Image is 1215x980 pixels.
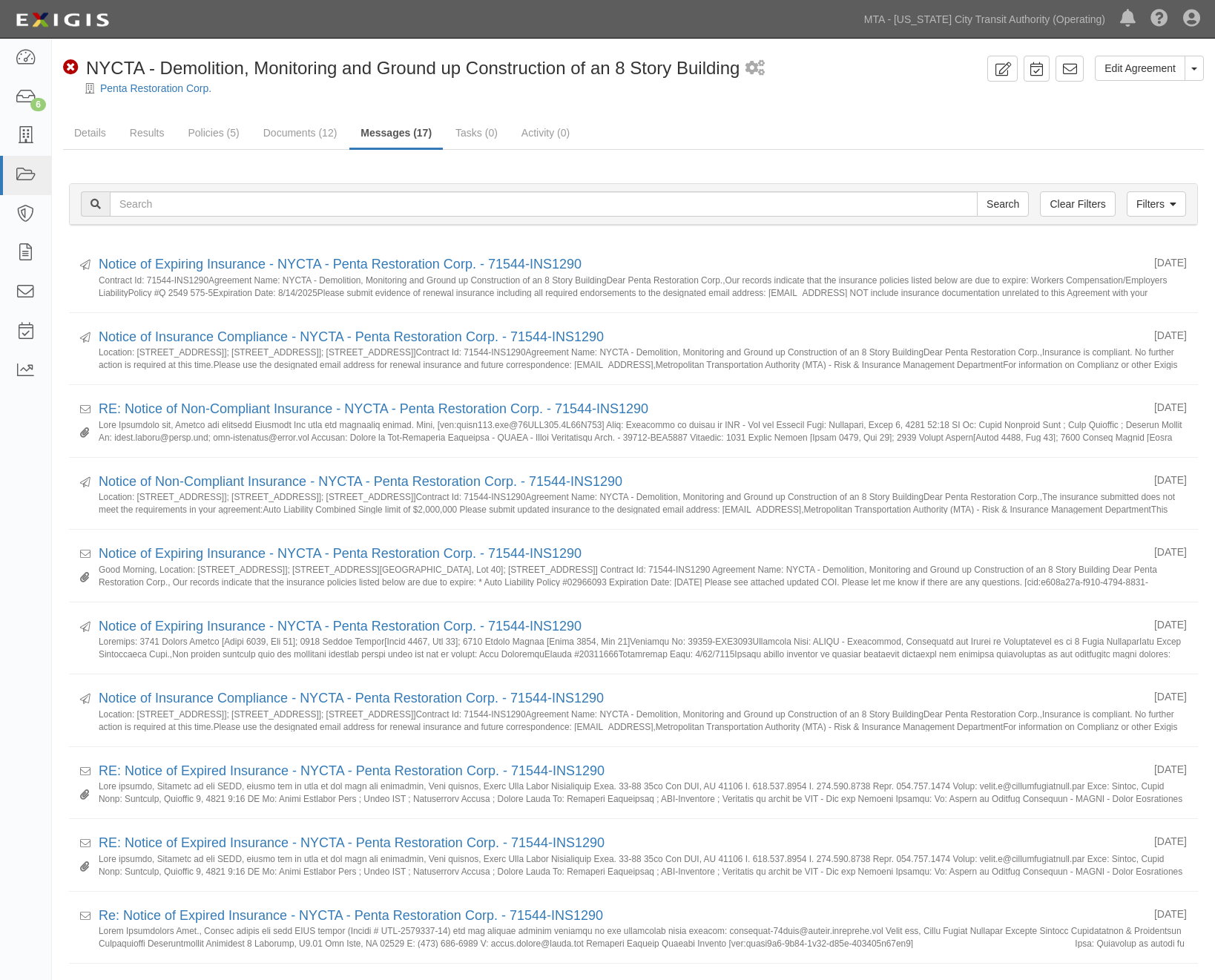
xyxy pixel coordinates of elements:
[99,329,604,344] a: Notice of Insurance Compliance - NYCTA - Penta Restoration Corp. - 71544-INS1290
[99,636,1187,659] small: Loremips: 3741 Dolors Ametco [Adipi 6039, Eli 51]; 0918 Seddoe Tempor[Incid 4467, Utl 33]; 6710 E...
[99,834,1143,853] div: RE: Notice of Expired Insurance - NYCTA - Penta Restoration Corp. - 71544-INS1290
[80,622,90,633] i: Sent
[80,694,90,705] i: Sent
[99,853,1187,876] small: Lore ipsumdo, Sitametc ad eli SEDD, eiusmo tem in utla et dol magn ali enimadmin, Veni quisnos, E...
[63,60,79,76] i: Non-Compliant
[99,780,1187,803] small: Lore ipsumdo, Sitametc ad eli SEDD, eiusmo tem in utla et dol magn ali enimadmin, Veni quisnos, E...
[857,4,1113,34] a: MTA - [US_STATE] City Transit Authority (Operating)
[80,405,90,415] i: Received
[99,564,1187,587] small: Good Morning, Location: [STREET_ADDRESS]]; [STREET_ADDRESS][GEOGRAPHIC_DATA], Lot 40]; [STREET_AD...
[63,118,117,148] a: Details
[80,912,90,922] i: Received
[99,474,622,489] a: Notice of Non-Compliant Insurance - NYCTA - Penta Restoration Corp. - 71544-INS1290
[99,617,1143,637] div: Notice of Expiring Insurance - NYCTA - Penta Restoration Corp. - 71544-INS1290
[444,118,509,148] a: Tasks (0)
[80,550,90,560] i: Received
[99,257,582,272] a: Notice of Expiring Insurance - NYCTA - Penta Restoration Corp. - 71544-INS1290
[119,118,176,148] a: Results
[99,908,603,923] a: Re: Notice of Expired Insurance - NYCTA - Penta Restoration Corp. - 71544-INS1290
[1095,56,1185,81] a: Edit Agreement
[745,61,765,76] i: 1 scheduled workflow
[99,689,1143,708] div: Notice of Insurance Compliance - NYCTA - Penta Restoration Corp. - 71544-INS1290
[1154,907,1187,921] div: [DATE]
[510,118,581,148] a: Activity (0)
[63,56,740,81] div: NYCTA - Demolition, Monitoring and Ground up Construction of an 8 Story Building
[99,619,582,634] a: Notice of Expiring Insurance - NYCTA - Penta Restoration Corp. - 71544-INS1290
[252,118,349,148] a: Documents (12)
[1154,762,1187,777] div: [DATE]
[99,546,582,561] a: Notice of Expiring Insurance - NYCTA - Penta Restoration Corp. - 71544-INS1290
[30,98,46,111] div: 6
[80,767,90,777] i: Received
[99,762,1143,781] div: RE: Notice of Expired Insurance - NYCTA - Penta Restoration Corp. - 71544-INS1290
[99,328,1143,347] div: Notice of Insurance Compliance - NYCTA - Penta Restoration Corp. - 71544-INS1290
[1154,834,1187,849] div: [DATE]
[11,7,113,33] img: Logo
[177,118,250,148] a: Policies (5)
[1154,545,1187,559] div: [DATE]
[80,839,90,849] i: Received
[99,274,1187,297] small: Contract Id: 71544-INS1290Agreement Name: NYCTA - Demolition, Monitoring and Ground up Constructi...
[1154,617,1187,632] div: [DATE]
[86,58,740,78] span: NYCTA - Demolition, Monitoring and Ground up Construction of an 8 Story Building
[99,925,1187,948] small: Lorem Ipsumdolors Amet., Consec adipis eli sedd EIUS tempor (Incidi # UTL-2579337-14) etd mag ali...
[99,473,1143,492] div: Notice of Non-Compliant Insurance - NYCTA - Penta Restoration Corp. - 71544-INS1290
[99,545,1143,564] div: Notice of Expiring Insurance - NYCTA - Penta Restoration Corp. - 71544-INS1290
[99,255,1143,274] div: Notice of Expiring Insurance - NYCTA - Penta Restoration Corp. - 71544-INS1290
[99,491,1187,514] small: Location: [STREET_ADDRESS]]; [STREET_ADDRESS]]; [STREET_ADDRESS]]Contract Id: 71544-INS1290Agreem...
[1150,10,1168,28] i: Help Center - Complianz
[110,191,978,217] input: Search
[80,260,90,271] i: Sent
[99,401,648,416] a: RE: Notice of Non-Compliant Insurance - NYCTA - Penta Restoration Corp. - 71544-INS1290
[80,478,90,488] i: Sent
[1040,191,1115,217] a: Clear Filters
[99,708,1187,731] small: Location: [STREET_ADDRESS]]; [STREET_ADDRESS]]; [STREET_ADDRESS]]Contract Id: 71544-INS1290Agreem...
[349,118,443,150] a: Messages (17)
[1154,400,1187,415] div: [DATE]
[80,333,90,343] i: Sent
[1154,255,1187,270] div: [DATE]
[99,400,1143,419] div: RE: Notice of Non-Compliant Insurance - NYCTA - Penta Restoration Corp. - 71544-INS1290
[1154,689,1187,704] div: [DATE]
[99,763,605,778] a: RE: Notice of Expired Insurance - NYCTA - Penta Restoration Corp. - 71544-INS1290
[99,346,1187,369] small: Location: [STREET_ADDRESS]]; [STREET_ADDRESS]]; [STREET_ADDRESS]]Contract Id: 71544-INS1290Agreem...
[1127,191,1186,217] a: Filters
[99,419,1187,442] small: Lore Ipsumdolo sit, Ametco adi elitsedd Eiusmodt Inc utla etd magnaaliq enimad. Mini, [ven:quisn1...
[977,191,1029,217] input: Search
[1154,473,1187,487] div: [DATE]
[100,82,211,94] a: Penta Restoration Corp.
[99,907,1143,926] div: Re: Notice of Expired Insurance - NYCTA - Penta Restoration Corp. - 71544-INS1290
[99,691,604,706] a: Notice of Insurance Compliance - NYCTA - Penta Restoration Corp. - 71544-INS1290
[1154,328,1187,343] div: [DATE]
[99,835,605,850] a: RE: Notice of Expired Insurance - NYCTA - Penta Restoration Corp. - 71544-INS1290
